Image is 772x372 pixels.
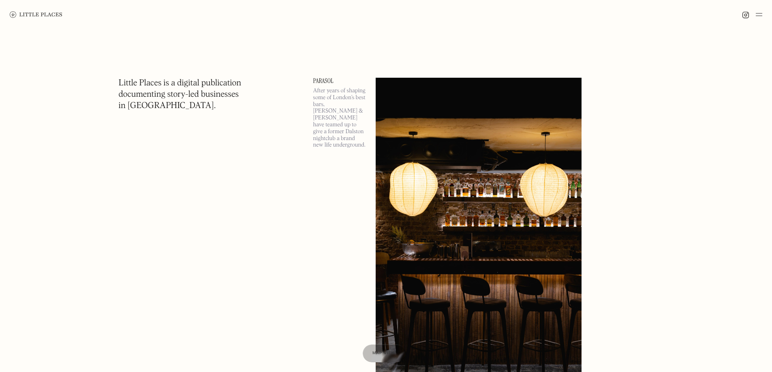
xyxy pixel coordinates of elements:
h1: Little Places is a digital publication documenting story-led businesses in [GEOGRAPHIC_DATA]. [119,78,242,112]
p: After years of shaping some of London’s best bars, [PERSON_NAME] & [PERSON_NAME] have teamed up t... [313,87,366,149]
a: Map view [363,344,406,362]
span: Map view [372,351,396,355]
a: Parasol [313,78,366,84]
